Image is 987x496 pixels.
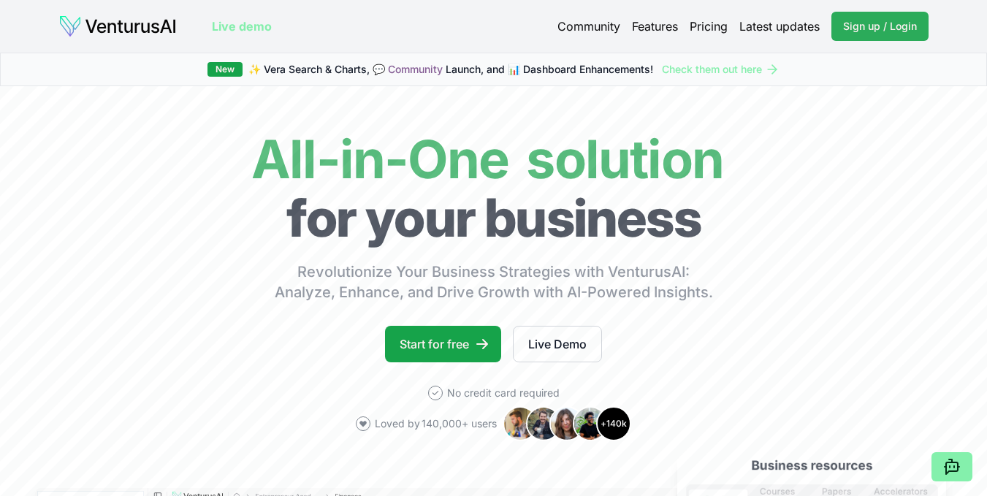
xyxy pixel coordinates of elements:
div: New [207,62,243,77]
a: Latest updates [739,18,820,35]
img: Avatar 2 [526,406,561,441]
img: Avatar 4 [573,406,608,441]
a: Pricing [690,18,728,35]
a: Check them out here [662,62,780,77]
a: Live demo [212,18,272,35]
a: Community [557,18,620,35]
a: Live Demo [513,326,602,362]
a: Start for free [385,326,501,362]
a: Sign up / Login [831,12,929,41]
span: Sign up / Login [843,19,917,34]
img: Avatar 1 [503,406,538,441]
span: ✨ Vera Search & Charts, 💬 Launch, and 📊 Dashboard Enhancements! [248,62,653,77]
a: Features [632,18,678,35]
a: Community [388,63,443,75]
img: Avatar 3 [549,406,584,441]
img: logo [58,15,177,38]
